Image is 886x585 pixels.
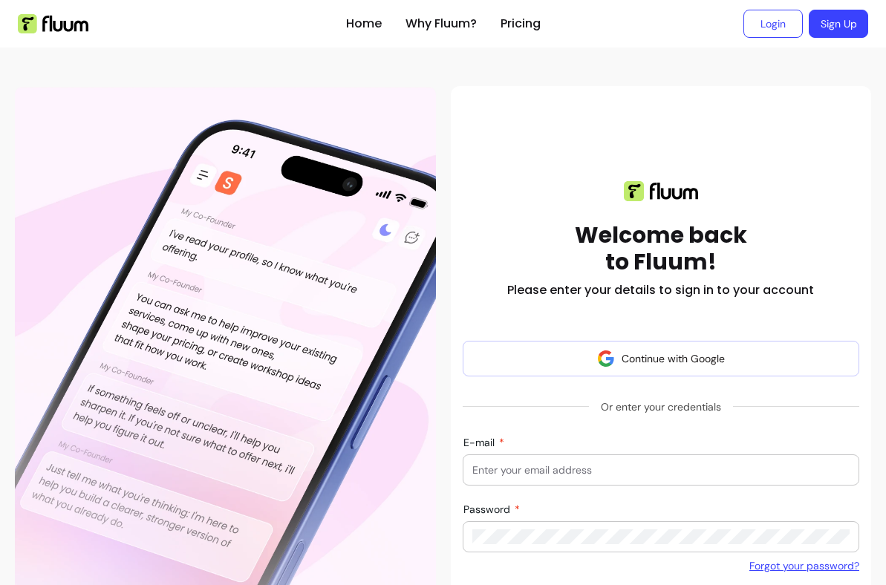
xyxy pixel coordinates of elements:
input: Password [472,529,850,544]
img: Fluum logo [624,181,698,201]
a: Home [346,15,382,33]
span: E-mail [463,436,498,449]
span: Or enter your credentials [589,393,733,420]
a: Sign Up [809,10,868,38]
a: Pricing [501,15,541,33]
h2: Please enter your details to sign in to your account [507,281,814,299]
h1: Welcome back to Fluum! [575,222,747,275]
img: Fluum Logo [18,14,88,33]
a: Login [743,10,803,38]
a: Why Fluum? [405,15,477,33]
img: avatar [597,350,615,367]
a: Forgot your password? [749,558,859,573]
span: Password [463,503,513,516]
input: E-mail [472,463,850,477]
button: Continue with Google [463,341,860,376]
